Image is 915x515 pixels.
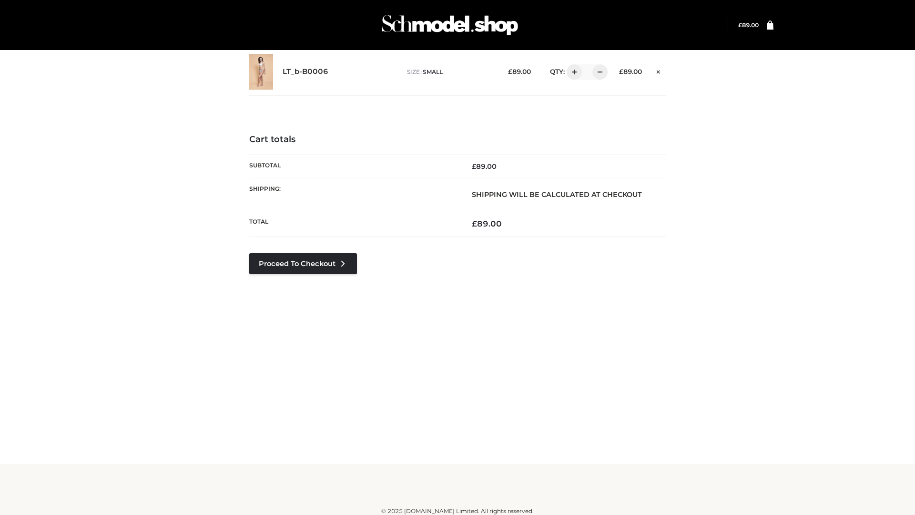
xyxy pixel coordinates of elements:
[619,68,642,75] bdi: 89.00
[472,162,476,171] span: £
[738,21,742,29] span: £
[472,162,497,171] bdi: 89.00
[249,54,273,90] img: LT_b-B0006 - SMALL
[249,211,457,237] th: Total
[472,190,642,199] strong: Shipping will be calculated at checkout
[738,21,759,29] bdi: 89.00
[423,68,443,75] span: SMALL
[508,68,512,75] span: £
[472,219,502,228] bdi: 89.00
[283,67,328,76] a: LT_b-B0006
[249,134,666,145] h4: Cart totals
[249,178,457,211] th: Shipping:
[378,6,521,44] img: Schmodel Admin 964
[508,68,531,75] bdi: 89.00
[472,219,477,228] span: £
[249,154,457,178] th: Subtotal
[249,253,357,274] a: Proceed to Checkout
[738,21,759,29] a: £89.00
[540,64,604,80] div: QTY:
[407,68,493,76] p: size :
[619,68,623,75] span: £
[651,64,666,77] a: Remove this item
